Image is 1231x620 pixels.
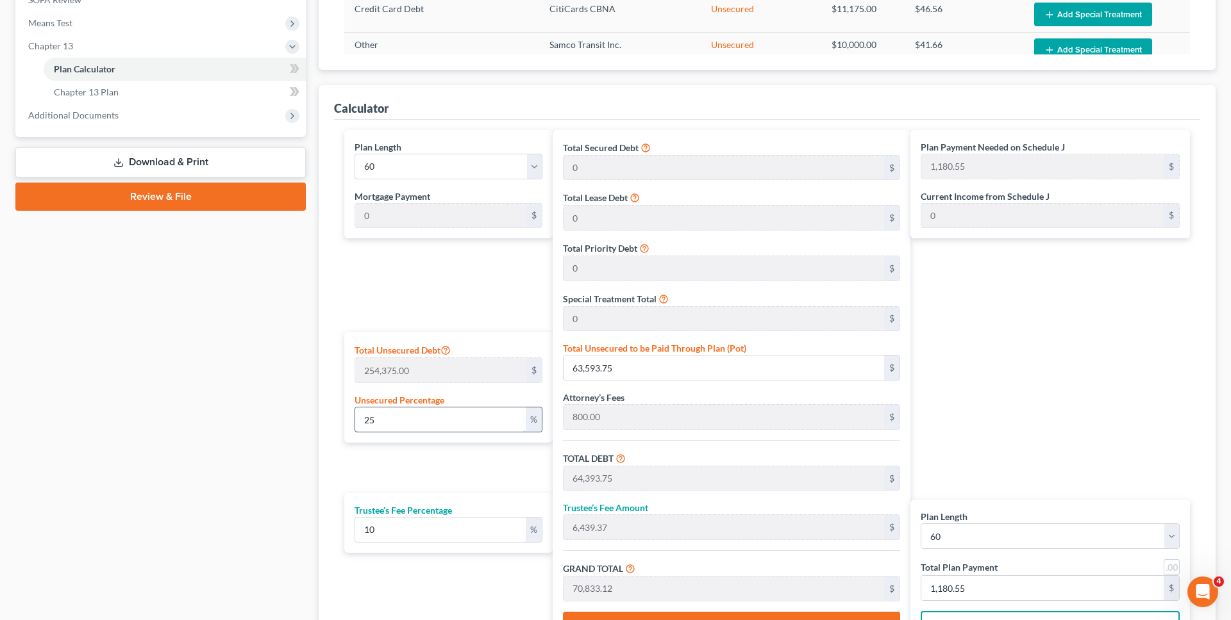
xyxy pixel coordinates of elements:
[355,503,452,517] label: Trustee’s Fee Percentage
[1034,38,1152,62] button: Add Special Treatment
[563,501,648,514] label: Trustee’s Fee Amount
[564,515,884,539] input: 0.00
[905,33,1024,68] td: $41.66
[884,576,900,601] div: $
[1164,204,1179,228] div: $
[44,58,306,81] a: Plan Calculator
[28,110,119,120] span: Additional Documents
[1164,559,1180,575] a: Round to nearest dollar
[564,156,884,180] input: 0.00
[563,341,746,355] label: Total Unsecured to be Paid Through Plan (Pot)
[54,63,115,74] span: Plan Calculator
[355,140,401,154] label: Plan Length
[921,560,998,574] label: Total Plan Payment
[564,206,884,230] input: 0.00
[884,355,900,380] div: $
[884,405,900,429] div: $
[1187,576,1218,607] iframe: Intercom live chat
[921,154,1164,179] input: 0.00
[1214,576,1224,587] span: 4
[884,256,900,281] div: $
[921,510,967,523] label: Plan Length
[334,101,389,116] div: Calculator
[526,407,542,432] div: %
[28,17,72,28] span: Means Test
[1034,3,1152,26] button: Add Special Treatment
[921,190,1050,203] label: Current Income from Schedule J
[355,358,526,382] input: 0.00
[921,204,1164,228] input: 0.00
[15,183,306,211] a: Review & File
[564,466,884,491] input: 0.00
[355,407,526,432] input: 0.00
[355,342,451,357] label: Total Unsecured Debt
[355,518,526,542] input: 0.00
[563,391,624,404] label: Attorney’s Fees
[921,140,1065,154] label: Plan Payment Needed on Schedule J
[15,147,306,177] a: Download & Print
[526,358,542,382] div: $
[701,33,821,68] td: Unsecured
[355,393,444,407] label: Unsecured Percentage
[44,81,306,104] a: Chapter 13 Plan
[563,562,623,575] label: GRAND TOTAL
[884,466,900,491] div: $
[563,191,628,204] label: Total Lease Debt
[884,307,900,331] div: $
[539,33,701,68] td: Samco Transit Inc.
[564,355,884,380] input: 0.00
[564,307,884,331] input: 0.00
[884,515,900,539] div: $
[355,204,526,228] input: 0.00
[526,518,542,542] div: %
[884,156,900,180] div: $
[54,86,119,97] span: Chapter 13 Plan
[28,40,73,51] span: Chapter 13
[564,405,884,429] input: 0.00
[921,576,1164,600] input: 0.00
[564,576,884,601] input: 0.00
[821,33,905,68] td: $10,000.00
[344,33,539,68] td: Other
[564,256,884,281] input: 0.00
[563,292,657,306] label: Special Treatment Total
[563,452,614,465] label: TOTAL DEBT
[563,141,639,154] label: Total Secured Debt
[526,204,542,228] div: $
[355,190,430,203] label: Mortgage Payment
[884,206,900,230] div: $
[1164,154,1179,179] div: $
[1164,576,1179,600] div: $
[563,241,637,255] label: Total Priority Debt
